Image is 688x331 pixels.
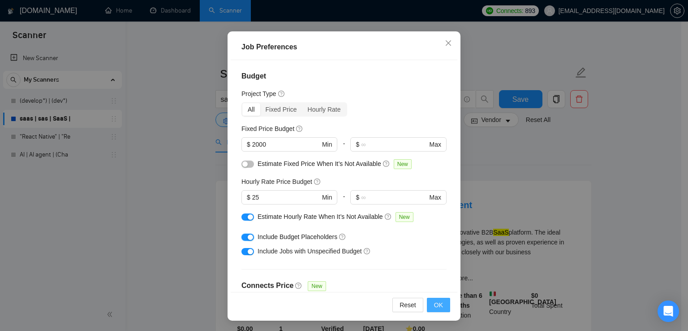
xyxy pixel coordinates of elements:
[400,300,416,310] span: Reset
[337,190,350,212] div: -
[241,42,447,52] div: Job Preferences
[314,178,321,185] span: question-circle
[295,282,302,289] span: question-circle
[260,103,302,116] div: Fixed Price
[241,89,276,99] h5: Project Type
[364,248,371,255] span: question-circle
[258,248,362,255] span: Include Jobs with Unspecified Budget
[383,160,390,167] span: question-circle
[322,192,332,202] span: Min
[247,139,250,149] span: $
[339,233,346,240] span: question-circle
[434,300,443,310] span: OK
[430,139,441,149] span: Max
[247,192,250,202] span: $
[356,192,359,202] span: $
[242,103,260,116] div: All
[322,139,332,149] span: Min
[258,160,381,167] span: Estimate Fixed Price When It’s Not Available
[436,31,460,56] button: Close
[356,139,359,149] span: $
[430,192,441,202] span: Max
[308,281,326,291] span: New
[361,192,427,202] input: ∞
[241,177,312,187] h5: Hourly Rate Price Budget
[296,125,303,132] span: question-circle
[427,298,450,312] button: OK
[241,124,294,134] h5: Fixed Price Budget
[392,298,423,312] button: Reset
[361,139,427,149] input: ∞
[396,212,413,222] span: New
[445,39,452,47] span: close
[337,137,350,159] div: -
[252,139,320,149] input: 0
[278,90,285,97] span: question-circle
[258,233,337,240] span: Include Budget Placeholders
[258,213,383,220] span: Estimate Hourly Rate When It’s Not Available
[658,301,679,322] div: Open Intercom Messenger
[394,159,412,169] span: New
[385,213,392,220] span: question-circle
[302,103,346,116] div: Hourly Rate
[241,280,293,291] h4: Connects Price
[241,71,447,82] h4: Budget
[252,192,320,202] input: 0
